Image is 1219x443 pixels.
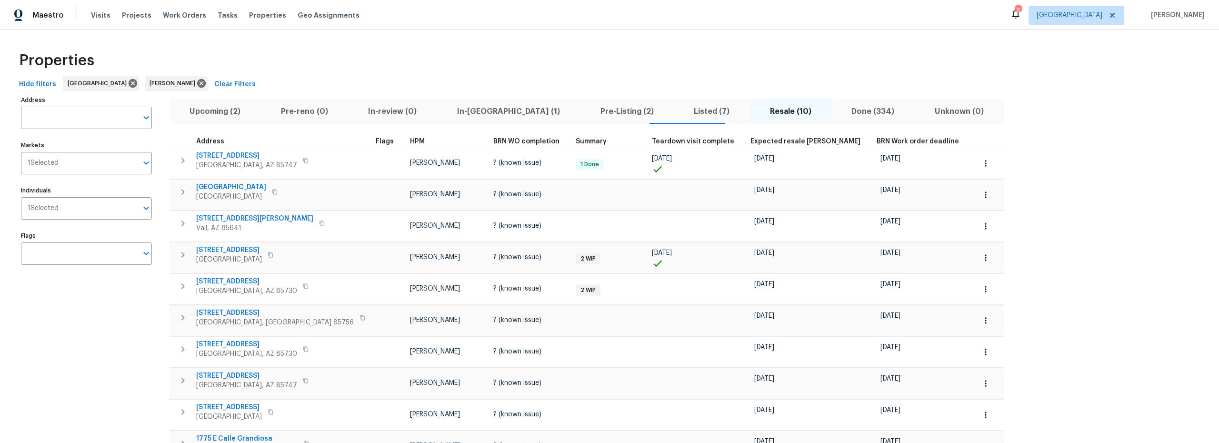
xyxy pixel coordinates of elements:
[750,138,860,145] span: Expected resale [PERSON_NAME]
[140,111,153,124] button: Open
[837,105,909,118] span: Done (334)
[376,138,394,145] span: Flags
[1147,10,1205,20] span: [PERSON_NAME]
[754,344,774,351] span: [DATE]
[410,380,460,386] span: [PERSON_NAME]
[493,254,541,261] span: ? (known issue)
[577,161,603,169] span: 1 Done
[28,159,59,167] span: 1 Selected
[410,411,460,418] span: [PERSON_NAME]
[122,10,151,20] span: Projects
[196,318,354,327] span: [GEOGRAPHIC_DATA], [GEOGRAPHIC_DATA] 85756
[249,10,286,20] span: Properties
[218,12,238,19] span: Tasks
[576,138,607,145] span: Summary
[196,161,297,170] span: [GEOGRAPHIC_DATA], AZ 85747
[298,10,360,20] span: Geo Assignments
[410,222,460,229] span: [PERSON_NAME]
[880,312,900,319] span: [DATE]
[175,105,255,118] span: Upcoming (2)
[140,247,153,260] button: Open
[920,105,999,118] span: Unknown (0)
[880,407,900,413] span: [DATE]
[652,138,734,145] span: Teardown visit complete
[586,105,668,118] span: Pre-Listing (2)
[1037,10,1102,20] span: [GEOGRAPHIC_DATA]
[754,281,774,288] span: [DATE]
[880,281,900,288] span: [DATE]
[493,222,541,229] span: ? (known issue)
[196,308,354,318] span: [STREET_ADDRESS]
[150,79,199,88] span: [PERSON_NAME]
[754,187,774,193] span: [DATE]
[410,138,425,145] span: HPM
[493,285,541,292] span: ? (known issue)
[196,349,297,359] span: [GEOGRAPHIC_DATA], AZ 85730
[880,344,900,351] span: [DATE]
[196,138,224,145] span: Address
[19,79,56,91] span: Hide filters
[880,218,900,225] span: [DATE]
[196,192,266,201] span: [GEOGRAPHIC_DATA]
[880,375,900,382] span: [DATE]
[21,233,152,239] label: Flags
[21,97,152,103] label: Address
[354,105,431,118] span: In-review (0)
[140,201,153,215] button: Open
[214,79,256,91] span: Clear Filters
[196,340,297,349] span: [STREET_ADDRESS]
[21,188,152,193] label: Individuals
[196,412,262,422] span: [GEOGRAPHIC_DATA]
[754,250,774,256] span: [DATE]
[196,182,266,192] span: [GEOGRAPHIC_DATA]
[493,160,541,166] span: ? (known issue)
[493,138,560,145] span: BRN WO completion
[493,411,541,418] span: ? (known issue)
[196,223,313,233] span: Vail, AZ 85641
[754,312,774,319] span: [DATE]
[196,403,262,412] span: [STREET_ADDRESS]
[755,105,826,118] span: Resale (10)
[880,250,900,256] span: [DATE]
[28,204,59,212] span: 1 Selected
[210,76,260,93] button: Clear Filters
[410,254,460,261] span: [PERSON_NAME]
[410,285,460,292] span: [PERSON_NAME]
[1015,6,1021,15] div: 2
[652,155,672,162] span: [DATE]
[493,348,541,355] span: ? (known issue)
[21,142,152,148] label: Markets
[652,250,672,256] span: [DATE]
[877,138,959,145] span: BRN Work order deadline
[196,151,297,161] span: [STREET_ADDRESS]
[63,76,139,91] div: [GEOGRAPHIC_DATA]
[410,160,460,166] span: [PERSON_NAME]
[196,277,297,286] span: [STREET_ADDRESS]
[577,255,600,263] span: 2 WIP
[196,245,262,255] span: [STREET_ADDRESS]
[140,156,153,170] button: Open
[577,286,600,294] span: 2 WIP
[410,317,460,323] span: [PERSON_NAME]
[196,286,297,296] span: [GEOGRAPHIC_DATA], AZ 85730
[443,105,575,118] span: In-[GEOGRAPHIC_DATA] (1)
[267,105,343,118] span: Pre-reno (0)
[196,371,297,381] span: [STREET_ADDRESS]
[679,105,744,118] span: Listed (7)
[196,381,297,390] span: [GEOGRAPHIC_DATA], AZ 85747
[410,348,460,355] span: [PERSON_NAME]
[196,214,313,223] span: [STREET_ADDRESS][PERSON_NAME]
[19,56,94,65] span: Properties
[410,191,460,198] span: [PERSON_NAME]
[68,79,130,88] span: [GEOGRAPHIC_DATA]
[754,155,774,162] span: [DATE]
[754,375,774,382] span: [DATE]
[32,10,64,20] span: Maestro
[493,380,541,386] span: ? (known issue)
[145,76,208,91] div: [PERSON_NAME]
[880,155,900,162] span: [DATE]
[754,407,774,413] span: [DATE]
[754,218,774,225] span: [DATE]
[163,10,206,20] span: Work Orders
[880,187,900,193] span: [DATE]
